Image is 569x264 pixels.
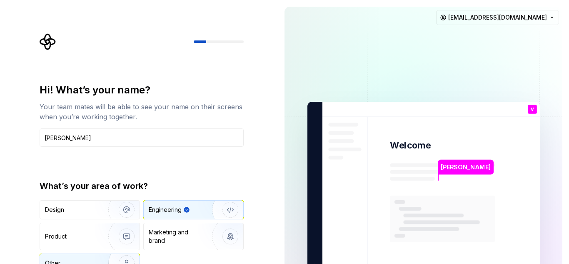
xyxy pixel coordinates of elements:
[390,139,431,151] p: Welcome
[40,33,56,50] svg: Supernova Logo
[436,10,559,25] button: [EMAIL_ADDRESS][DOMAIN_NAME]
[40,83,244,97] div: Hi! What’s your name?
[45,232,67,241] div: Product
[40,128,244,147] input: Han Solo
[448,13,547,22] span: [EMAIL_ADDRESS][DOMAIN_NAME]
[441,163,491,172] p: [PERSON_NAME]
[149,206,182,214] div: Engineering
[40,180,244,192] div: What’s your area of work?
[149,228,205,245] div: Marketing and brand
[530,107,534,112] p: V
[45,206,64,214] div: Design
[40,102,244,122] div: Your team mates will be able to see your name on their screens when you’re working together.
